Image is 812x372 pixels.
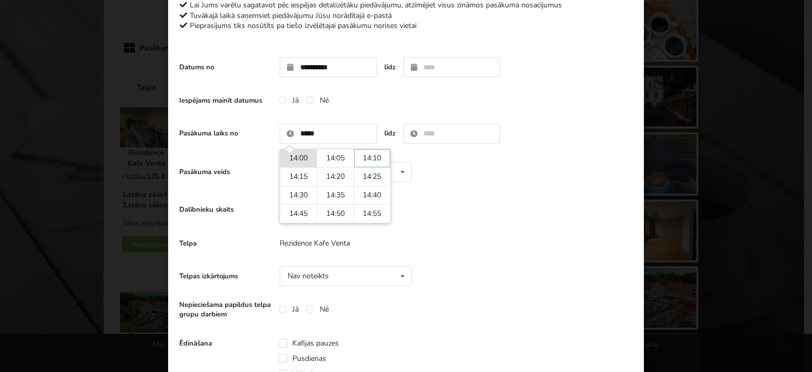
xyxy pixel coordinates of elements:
label: Jā [279,96,299,105]
label: Pasākuma veids [179,167,272,177]
td: 14:40 [354,186,390,204]
label: Ēdināšana [179,339,272,348]
label: Nē [306,305,329,314]
td: 14:25 [354,167,390,186]
label: Nepieciešama papildus telpa grupu darbiem [179,300,272,319]
td: 14:30 [280,186,317,204]
label: Nē [306,96,329,105]
label: Iespējams mainīt datumus [179,96,272,105]
label: Telpas izkārtojums [179,271,272,281]
label: Jā [279,305,299,314]
label: Telpa [179,239,272,248]
td: 14:50 [317,204,353,223]
td: 14:55 [354,204,390,223]
span: Rezidence Kafe Venta [280,238,350,248]
td: 14:10 [354,149,390,167]
label: Pasākuma laiks no [179,129,272,138]
label: Dalībnieku skaits [179,205,272,214]
td: 14:20 [317,167,353,186]
label: līdz [384,62,395,72]
label: Kafijas pauzes [279,339,339,348]
label: Datums no [179,62,272,72]
td: 14:45 [280,204,317,223]
td: 14:05 [317,149,353,167]
label: līdz [384,129,395,138]
td: 14:35 [317,186,353,204]
div: Pieprasījums tiks nosūtīts pa tiešo izvēlētajai pasākumu norises vietai [179,21,633,31]
div: Nav noteikts [288,273,329,280]
td: 14:15 [280,167,317,186]
td: 14:00 [280,149,317,167]
div: Tuvākajā laikā saņemsiet piedāvājumu Jūsu norādītajā e-pastā [179,11,633,21]
label: Pusdienas [279,354,326,363]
